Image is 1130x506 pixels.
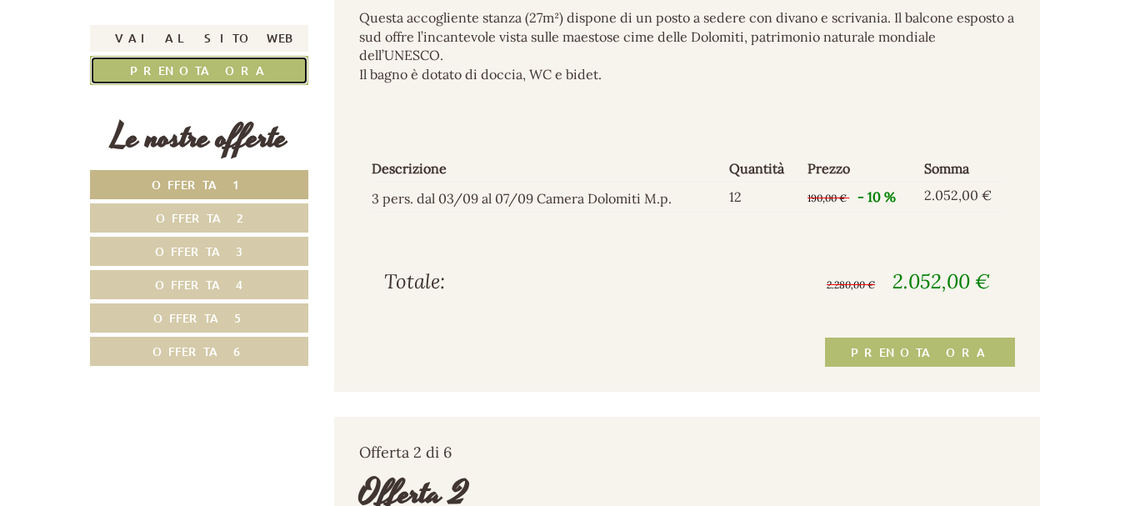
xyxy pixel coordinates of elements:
[917,156,1002,182] th: Somma
[372,182,723,212] td: 3 pers. dal 03/09 al 07/09 Camera Dolomiti M.p.
[892,268,990,294] span: 2.052,00 €
[155,243,243,259] span: Offerta 3
[372,156,723,182] th: Descrizione
[722,182,801,212] td: 12
[155,277,243,293] span: Offerta 4
[801,156,917,182] th: Prezzo
[917,182,1002,212] td: 2.052,00 €
[359,8,1016,84] p: Questa accogliente stanza (27m²) dispone di un posto a sedere con divano e scrivania. Il balcone ...
[359,443,452,462] span: Offerta 2 di 6
[857,188,896,205] span: - 10 %
[827,278,875,291] span: 2.280,00 €
[152,177,247,193] span: Offerta 1
[825,338,1015,367] a: Prenota ora
[807,192,847,204] span: 190,00 €
[152,343,246,359] span: Offerta 6
[90,114,308,162] div: Le nostre offerte
[90,25,308,52] a: Vai al sito web
[90,56,308,85] a: Prenota ora
[372,268,687,296] div: Totale:
[153,310,245,326] span: Offerta 5
[156,210,243,226] span: Offerta 2
[722,156,801,182] th: Quantità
